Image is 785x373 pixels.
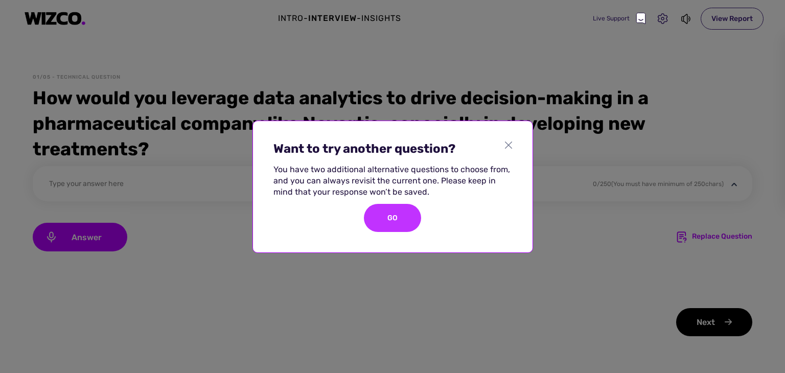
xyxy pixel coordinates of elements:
div: GO [364,204,421,232]
div: Live Support [593,12,646,25]
img: close_gray.23f23610.svg [505,142,512,149]
div: Want to try another question? [273,142,505,156]
div: View Report [701,8,764,30]
div: You have two additional alternative questions to choose from, and you can always revisit the curr... [273,164,512,198]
